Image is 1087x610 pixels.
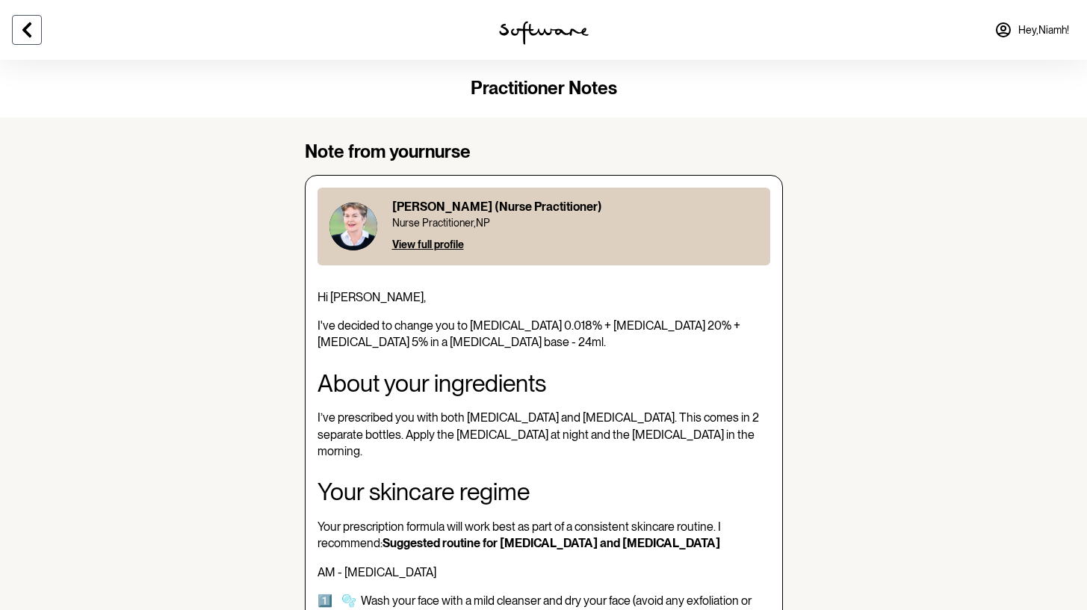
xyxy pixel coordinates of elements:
[392,200,602,214] p: [PERSON_NAME] (Nurse Practitioner)
[318,410,759,458] span: I’ve prescribed you with both [MEDICAL_DATA] and [MEDICAL_DATA]. This comes in 2 separate bottles...
[1018,24,1069,37] span: Hey, Niamh !
[383,536,720,550] strong: Suggested routine for [MEDICAL_DATA] and [MEDICAL_DATA]
[318,565,436,579] span: AM - [MEDICAL_DATA]
[499,21,589,45] img: software logo
[318,290,426,304] span: Hi [PERSON_NAME],
[329,203,377,250] img: Ann Louise Butler
[318,318,740,349] span: I've decided to change you to [MEDICAL_DATA] 0.018% + [MEDICAL_DATA] 20% + [MEDICAL_DATA] 5% in a...
[318,478,770,506] h3: Your skincare regime
[318,369,770,398] h3: About your ingredients
[392,217,602,229] p: Nurse Practitioner , NP
[318,520,721,550] span: Your prescription formula will work best as part of a consistent skincare routine. I recommend:
[471,77,617,99] span: Practitioner Notes
[305,141,783,163] h4: Note from your nurse
[985,12,1078,48] a: Hey,Niamh!
[392,238,464,250] button: View full profile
